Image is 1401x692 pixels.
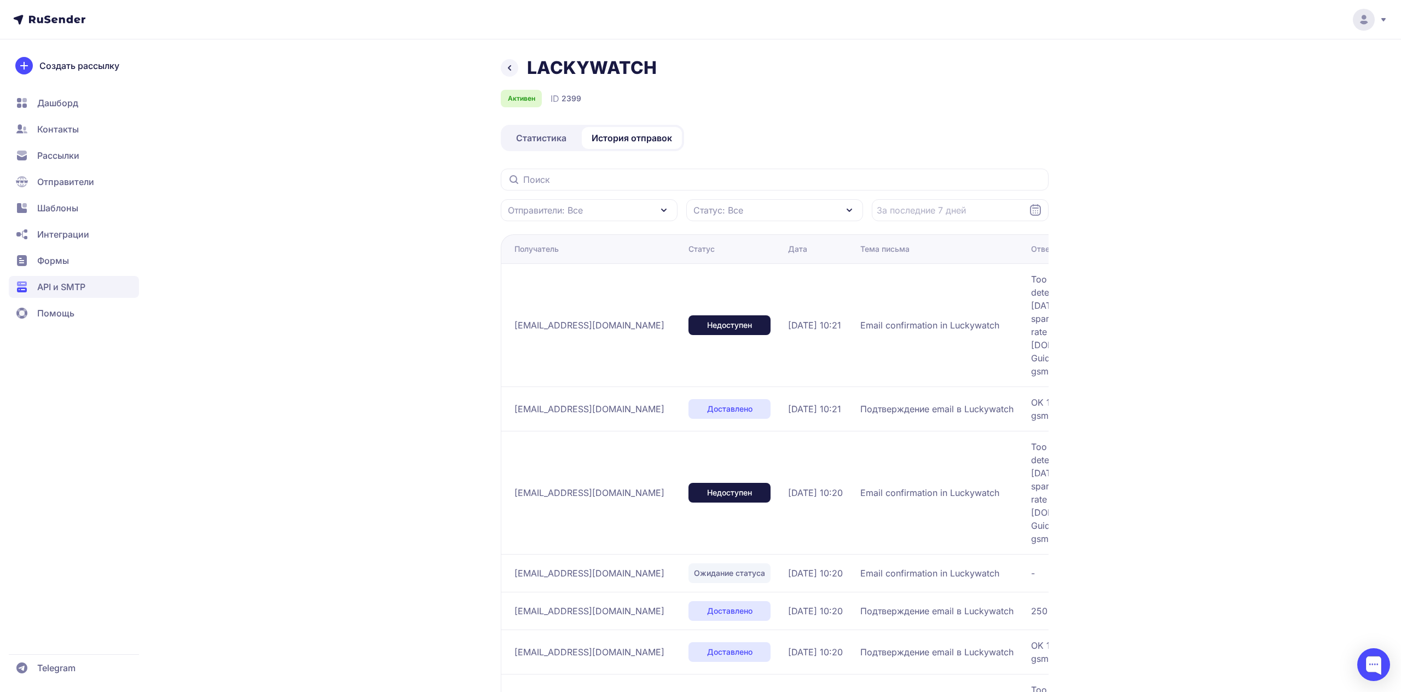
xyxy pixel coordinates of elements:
span: [EMAIL_ADDRESS][DOMAIN_NAME] [514,486,664,499]
span: Too many failures (Upstream error: 421 [DATE] Gmail has detected an unusual rate of mail originat... [1031,440,1305,545]
input: Поиск [501,169,1049,191]
span: - [1031,567,1305,580]
span: Ожидание статуса [694,568,765,579]
span: Статус: Все [693,204,743,217]
span: [EMAIL_ADDRESS][DOMAIN_NAME] [514,319,664,332]
span: [EMAIL_ADDRESS][DOMAIN_NAME] [514,567,664,580]
h1: LACKYWATCH [527,57,657,79]
div: ID [551,92,581,105]
div: Ответ SMTP [1031,244,1078,255]
span: История отправок [592,131,672,145]
span: OK 1756794044 38308e7fff4ca-337f50bec82si2101191fa.364 - gsmtp [1031,639,1305,665]
span: [DATE] 10:20 [788,645,843,659]
span: Дашборд [37,96,78,109]
span: Недоступен [707,487,752,498]
span: Недоступен [707,320,752,331]
span: Рассылки [37,149,79,162]
span: Доставлено [707,605,752,616]
span: Подтверждение email в Luckywatch [860,645,1014,659]
span: Формы [37,254,69,267]
span: 2399 [561,93,581,104]
span: [DATE] 10:20 [788,486,843,499]
span: [DATE] 10:20 [788,604,843,618]
a: Telegram [9,657,139,679]
span: [EMAIL_ADDRESS][DOMAIN_NAME] [514,402,664,416]
div: Дата [788,244,807,255]
span: [EMAIL_ADDRESS][DOMAIN_NAME] [514,645,664,659]
a: История отправок [582,127,682,149]
span: Контакты [37,123,79,136]
span: Статистика [516,131,566,145]
span: Создать рассылку [39,59,119,72]
div: Статус [688,244,715,255]
span: [DATE] 10:21 [788,319,841,332]
span: Интеграции [37,228,89,241]
div: Получатель [514,244,559,255]
span: Telegram [37,661,76,674]
span: [EMAIL_ADDRESS][DOMAIN_NAME] [514,604,664,618]
span: [DATE] 10:20 [788,567,843,580]
span: Помощь [37,307,74,320]
div: Тема письма [860,244,910,255]
span: Too many failures (Upstream error: 421 [DATE] Gmail has detected an unusual rate of mail originat... [1031,273,1305,378]
span: Email confirmation in Luckywatch [860,319,999,332]
span: Отправители: Все [508,204,583,217]
a: Статистика [503,127,580,149]
span: 250 OK id=1utKNq-00000000INx-1f2C [1031,604,1305,618]
span: Email confirmation in Luckywatch [860,486,999,499]
span: Доставлено [707,403,752,414]
span: [DATE] 10:21 [788,402,841,416]
span: Шаблоны [37,201,78,215]
span: Доставлено [707,647,752,658]
span: Подтверждение email в Luckywatch [860,604,1014,618]
span: API и SMTP [37,280,85,293]
span: OK 1756794081 2adb3069b0e04-560826bde0esi372818e87.1 - gsmtp [1031,396,1305,422]
span: Активен [508,94,535,103]
span: Email confirmation in Luckywatch [860,567,999,580]
input: Datepicker input [872,199,1049,221]
span: Подтверждение email в Luckywatch [860,402,1014,416]
span: Отправители [37,175,94,188]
